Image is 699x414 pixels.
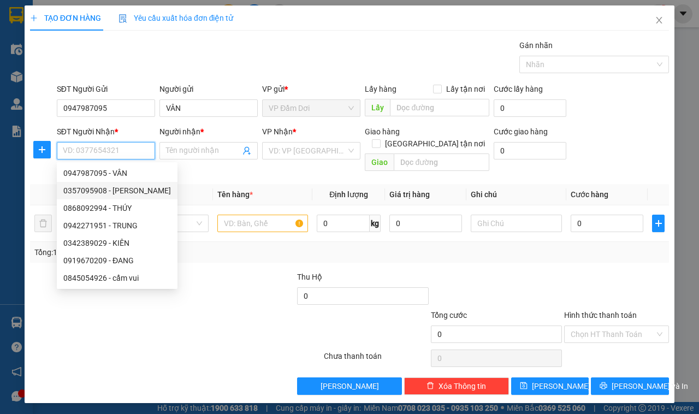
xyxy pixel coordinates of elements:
span: [PERSON_NAME] [321,380,379,392]
span: Lấy tận nơi [442,83,489,95]
span: Xóa Thông tin [439,380,486,392]
label: Cước giao hàng [494,127,548,136]
span: kg [370,215,381,232]
span: user-add [242,146,251,155]
span: close [655,16,664,25]
span: [GEOGRAPHIC_DATA] tận nơi [381,138,489,150]
div: Người gửi [159,83,258,95]
div: VP gửi [262,83,360,95]
span: [PERSON_NAME] và In [612,380,688,392]
span: Định lượng [329,190,368,199]
div: 0868092994 - THÚY [57,199,177,217]
label: Cước lấy hàng [494,85,543,93]
span: VP Nhận [262,127,293,136]
label: Hình thức thanh toán [564,311,637,320]
button: deleteXóa Thông tin [404,377,509,395]
button: printer[PERSON_NAME] và In [591,377,669,395]
input: VD: Bàn, Ghế [217,215,309,232]
input: Cước lấy hàng [494,99,566,117]
span: TẠO ĐƠN HÀNG [30,14,101,22]
button: save[PERSON_NAME] [511,377,589,395]
input: Cước giao hàng [494,142,566,159]
span: VP Đầm Dơi [269,100,354,116]
th: Ghi chú [466,184,566,205]
div: SĐT Người Gửi [57,83,155,95]
span: Lấy [365,99,390,116]
span: Giao [365,153,394,171]
span: Giá trị hàng [389,190,430,199]
div: 0942271951 - TRUNG [57,217,177,234]
button: [PERSON_NAME] [297,377,402,395]
div: 0942271951 - TRUNG [63,220,171,232]
div: 0342389029 - KIÊN [57,234,177,252]
div: 0357095908 - [PERSON_NAME] [63,185,171,197]
div: 0868092994 - THÚY [63,202,171,214]
div: 0947987095 - VÂN [63,167,171,179]
button: Close [644,5,674,36]
span: Thu Hộ [297,273,322,281]
span: [PERSON_NAME] [532,380,590,392]
span: plus [34,145,50,154]
div: 0357095908 - DINH [57,182,177,199]
input: Dọc đường [394,153,489,171]
span: Tên hàng [217,190,253,199]
div: Chưa thanh toán [323,350,430,369]
div: 0845054926 - cẩm vui [57,269,177,287]
span: Cước hàng [571,190,608,199]
span: plus [30,14,38,22]
input: Dọc đường [390,99,489,116]
label: Gán nhãn [519,41,553,50]
button: delete [34,215,52,232]
button: plus [652,215,665,232]
span: delete [426,382,434,391]
div: SĐT Người Nhận [57,126,155,138]
div: 0919670209 - ĐANG [63,255,171,267]
div: Người nhận [159,126,258,138]
div: Tổng: 1 [34,246,271,258]
span: Tổng cước [431,311,467,320]
div: 0919670209 - ĐANG [57,252,177,269]
img: icon [119,14,127,23]
button: plus [33,141,51,158]
span: plus [653,219,664,228]
span: printer [600,382,607,391]
span: Giao hàng [365,127,400,136]
input: 0 [389,215,462,232]
span: Yêu cầu xuất hóa đơn điện tử [119,14,234,22]
span: Lấy hàng [365,85,396,93]
div: 0947987095 - VÂN [57,164,177,182]
div: 0342389029 - KIÊN [63,237,171,249]
div: 0845054926 - cẩm vui [63,272,171,284]
span: save [520,382,528,391]
input: Ghi Chú [471,215,562,232]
